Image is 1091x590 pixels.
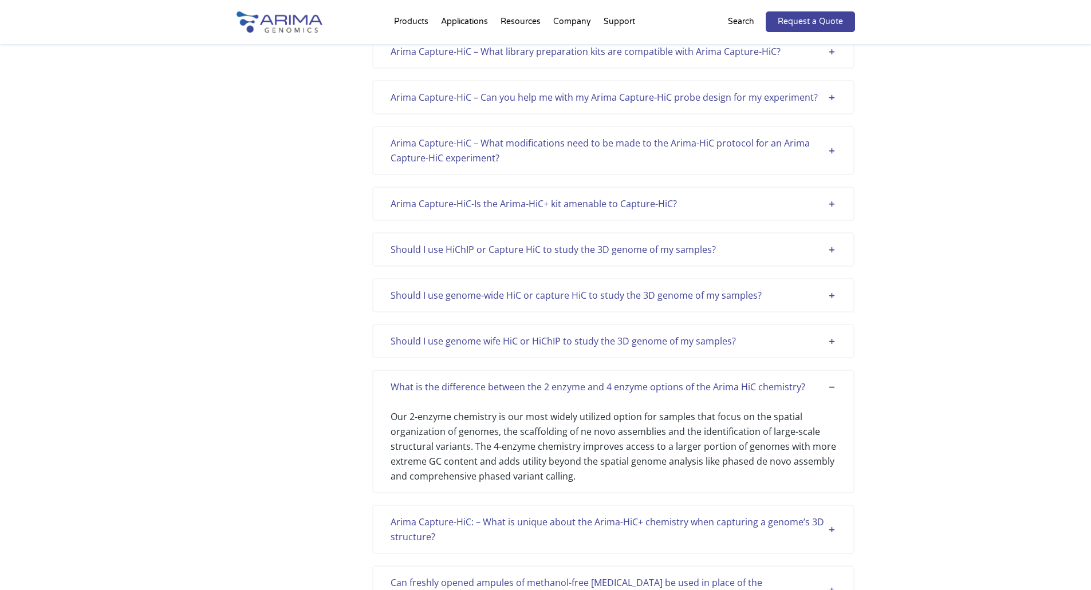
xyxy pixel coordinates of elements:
[237,11,322,33] img: Arima-Genomics-logo
[391,90,836,105] div: Arima Capture-HiC – Can you help me with my Arima Capture-HiC probe design for my experiment?
[728,14,754,29] p: Search
[391,288,836,303] div: Should I use genome-wide HiC or capture HiC to study the 3D genome of my samples?
[391,334,836,349] div: Should I use genome wife HiC or HiChIP to study the 3D genome of my samples?
[391,242,836,257] div: Should I use HiChIP or Capture HiC to study the 3D genome of my samples?
[766,11,855,32] a: Request a Quote
[391,394,836,484] div: Our 2-enzyme chemistry is our most widely utilized option for samples that focus on the spatial o...
[391,44,836,59] div: Arima Capture-HiC – What library preparation kits are compatible with Arima Capture-HiC?
[391,379,836,394] div: What is the difference between the 2 enzyme and 4 enzyme options of the Arima HiC chemistry?
[391,196,836,211] div: Arima Capture-HiC-Is the Arima-HiC+ kit amenable to Capture-HiC?
[391,136,836,165] div: Arima Capture-HiC – What modifications need to be made to the Arima-HiC protocol for an Arima Cap...
[391,514,836,544] div: Arima Capture-HiC: – What is unique about the Arima-HiC+ chemistry when capturing a genome’s 3D s...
